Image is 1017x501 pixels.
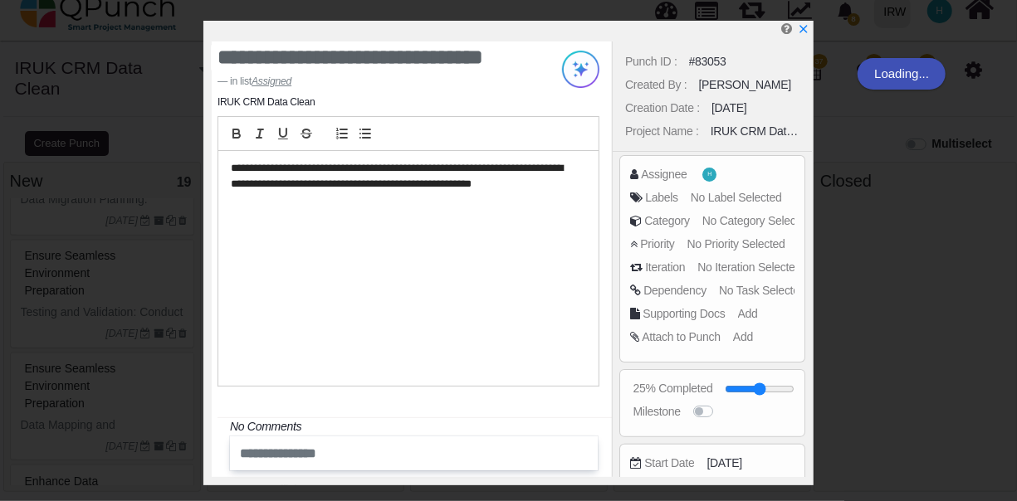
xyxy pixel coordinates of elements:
[781,22,792,35] i: Edit Punch
[230,420,301,433] i: No Comments
[798,23,809,35] svg: x
[218,95,315,109] li: IRUK CRM Data Clean
[798,22,809,36] a: x
[858,58,946,90] div: Loading...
